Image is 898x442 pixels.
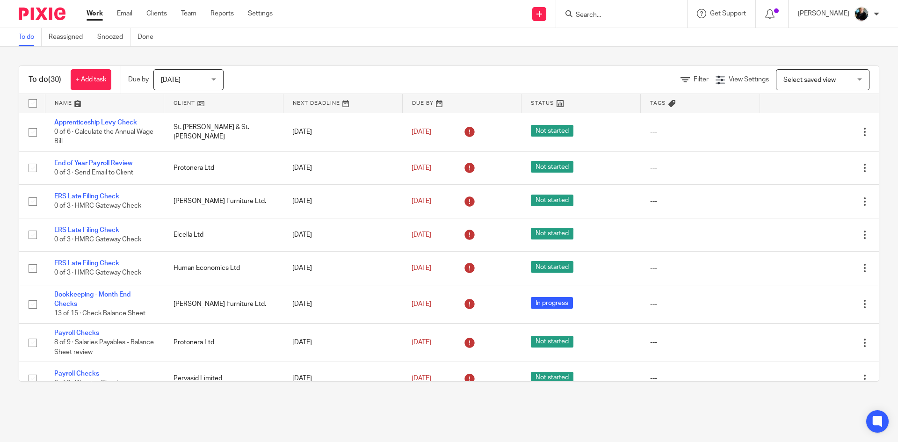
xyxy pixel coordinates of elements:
[531,161,573,173] span: Not started
[531,228,573,239] span: Not started
[164,151,283,184] td: Protonera Ltd
[854,7,869,22] img: nicky-partington.jpg
[117,9,132,18] a: Email
[181,9,196,18] a: Team
[97,28,130,46] a: Snoozed
[54,129,153,145] span: 0 of 6 · Calculate the Annual Wage Bill
[710,10,746,17] span: Get Support
[54,291,130,307] a: Bookkeeping - Month End Checks
[54,311,145,317] span: 13 of 15 · Check Balance Sheet
[164,362,283,395] td: Pervasid Limited
[283,218,402,251] td: [DATE]
[283,285,402,323] td: [DATE]
[71,69,111,90] a: + Add task
[531,261,573,273] span: Not started
[412,198,431,204] span: [DATE]
[54,193,119,200] a: ERS Late Filing Check
[531,195,573,206] span: Not started
[531,125,573,137] span: Not started
[283,323,402,362] td: [DATE]
[650,101,666,106] span: Tags
[650,127,751,137] div: ---
[54,169,133,176] span: 0 of 3 · Send Email to Client
[412,339,431,346] span: [DATE]
[650,230,751,239] div: ---
[283,113,402,151] td: [DATE]
[531,372,573,384] span: Not started
[164,285,283,323] td: [PERSON_NAME] Furniture Ltd.
[54,270,141,276] span: 0 of 3 · HMRC Gateway Check
[412,375,431,382] span: [DATE]
[412,265,431,271] span: [DATE]
[283,252,402,285] td: [DATE]
[54,330,99,336] a: Payroll Checks
[283,362,402,395] td: [DATE]
[19,7,65,20] img: Pixie
[210,9,234,18] a: Reports
[729,76,769,83] span: View Settings
[128,75,149,84] p: Due by
[283,151,402,184] td: [DATE]
[164,323,283,362] td: Protonera Ltd
[54,370,99,377] a: Payroll Checks
[783,77,836,83] span: Select saved view
[575,11,659,20] input: Search
[531,297,573,309] span: In progress
[164,218,283,251] td: Elcella Ltd
[650,196,751,206] div: ---
[54,160,132,167] a: End of Year Payroll Review
[161,77,181,83] span: [DATE]
[54,380,120,387] span: 0 of 9 · Director Check
[694,76,709,83] span: Filter
[650,299,751,309] div: ---
[164,113,283,151] td: St. [PERSON_NAME] & St. [PERSON_NAME]
[29,75,61,85] h1: To do
[412,129,431,135] span: [DATE]
[146,9,167,18] a: Clients
[54,119,137,126] a: Apprenticeship Levy Check
[138,28,160,46] a: Done
[54,339,154,355] span: 8 of 9 · Salaries Payables - Balance Sheet review
[54,236,141,243] span: 0 of 3 · HMRC Gateway Check
[54,260,119,267] a: ERS Late Filing Check
[19,28,42,46] a: To do
[798,9,849,18] p: [PERSON_NAME]
[650,163,751,173] div: ---
[650,374,751,383] div: ---
[283,185,402,218] td: [DATE]
[49,28,90,46] a: Reassigned
[87,9,103,18] a: Work
[412,232,431,238] span: [DATE]
[54,227,119,233] a: ERS Late Filing Check
[164,252,283,285] td: Human Economics Ltd
[412,301,431,307] span: [DATE]
[650,263,751,273] div: ---
[48,76,61,83] span: (30)
[650,338,751,347] div: ---
[54,203,141,210] span: 0 of 3 · HMRC Gateway Check
[248,9,273,18] a: Settings
[531,336,573,348] span: Not started
[164,185,283,218] td: [PERSON_NAME] Furniture Ltd.
[412,165,431,171] span: [DATE]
